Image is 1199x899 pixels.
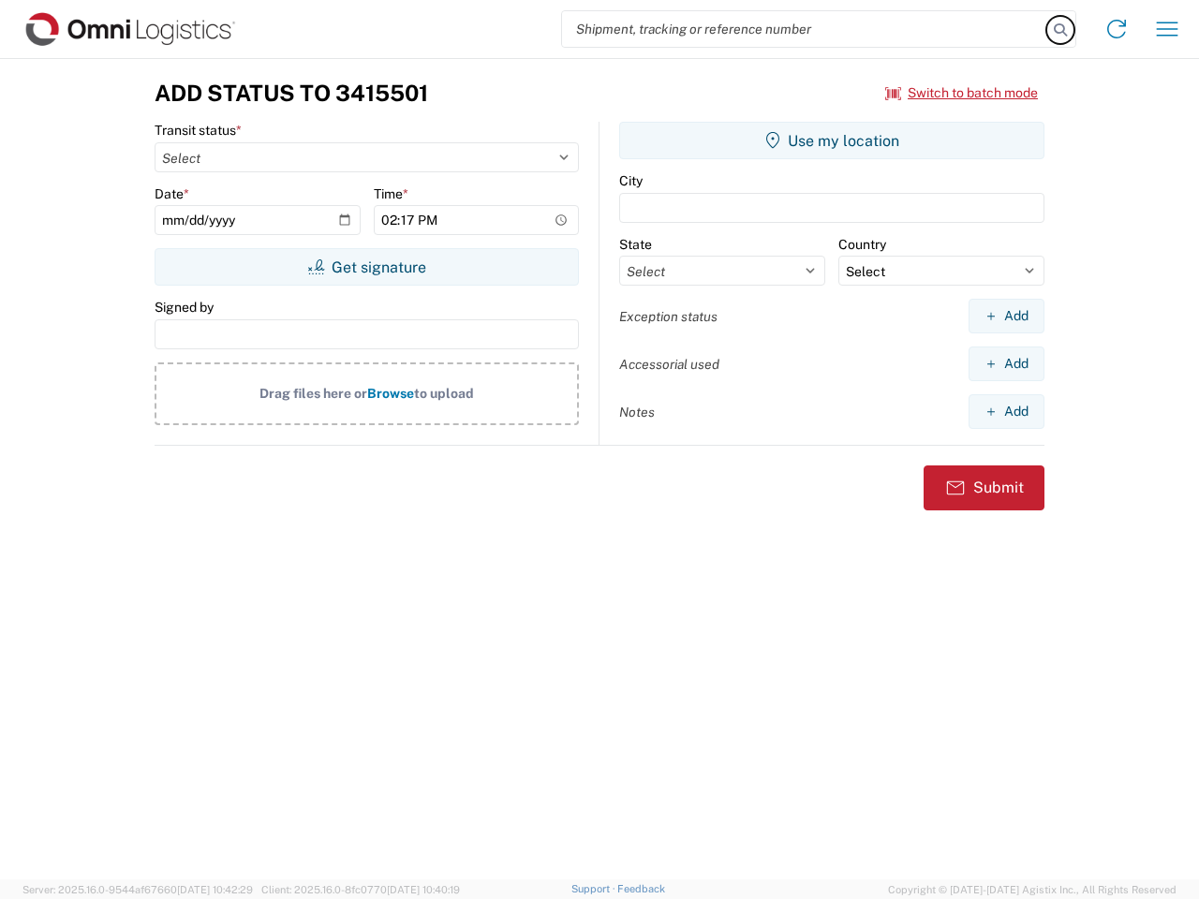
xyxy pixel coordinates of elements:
[619,308,718,325] label: Exception status
[259,386,367,401] span: Drag files here or
[571,883,618,894] a: Support
[924,465,1044,510] button: Submit
[155,248,579,286] button: Get signature
[562,11,1047,47] input: Shipment, tracking or reference number
[22,884,253,895] span: Server: 2025.16.0-9544af67660
[969,299,1044,333] button: Add
[969,394,1044,429] button: Add
[155,80,428,107] h3: Add Status to 3415501
[155,299,214,316] label: Signed by
[261,884,460,895] span: Client: 2025.16.0-8fc0770
[155,122,242,139] label: Transit status
[619,356,719,373] label: Accessorial used
[617,883,665,894] a: Feedback
[387,884,460,895] span: [DATE] 10:40:19
[619,172,643,189] label: City
[414,386,474,401] span: to upload
[619,236,652,253] label: State
[888,881,1177,898] span: Copyright © [DATE]-[DATE] Agistix Inc., All Rights Reserved
[155,185,189,202] label: Date
[619,404,655,420] label: Notes
[619,122,1044,159] button: Use my location
[838,236,886,253] label: Country
[367,386,414,401] span: Browse
[969,346,1044,381] button: Add
[177,884,253,895] span: [DATE] 10:42:29
[885,78,1038,109] button: Switch to batch mode
[374,185,408,202] label: Time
